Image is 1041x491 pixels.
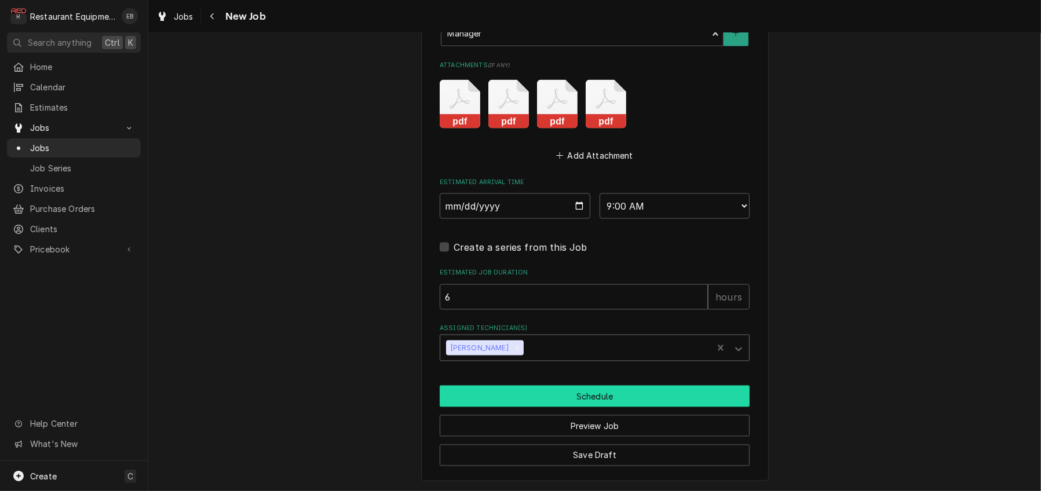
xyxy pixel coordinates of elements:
button: pdf [488,80,529,129]
a: Clients [7,219,141,239]
div: Assigned Technician(s) [440,324,750,361]
button: Create New Contact [724,20,748,46]
button: Add Attachment [554,147,635,163]
span: Pricebook [30,243,118,255]
a: Go to Jobs [7,118,141,137]
button: Schedule [440,386,750,407]
div: hours [708,284,750,310]
button: Save Draft [440,445,750,466]
div: [PERSON_NAME] [446,340,511,356]
button: Preview Job [440,415,750,437]
button: pdf [440,80,480,129]
span: Purchase Orders [30,203,135,215]
span: K [128,36,133,49]
span: Jobs [30,142,135,154]
input: Date [440,193,590,219]
a: Invoices [7,179,141,198]
div: Button Group Row [440,437,750,466]
span: Jobs [30,122,118,134]
a: Home [7,57,141,76]
div: Remove Bryan Sanders [511,340,524,356]
label: Attachments [440,61,750,70]
span: Clients [30,223,135,235]
span: New Job [222,9,266,24]
div: Restaurant Equipment Diagnostics [30,10,115,23]
a: Jobs [7,138,141,157]
svg: Create New Contact [732,29,739,37]
a: Calendar [7,78,141,97]
a: Job Series [7,159,141,178]
div: Estimated Job Duration [440,268,750,309]
span: Calendar [30,81,135,93]
div: Button Group Row [440,407,750,437]
div: Estimated Arrival Time [440,178,750,219]
a: Purchase Orders [7,199,141,218]
span: C [127,470,133,482]
span: Create [30,471,57,481]
span: Job Series [30,162,135,174]
div: Button Group [440,386,750,466]
span: Estimates [30,101,135,113]
a: Estimates [7,98,141,117]
span: Invoices [30,182,135,195]
div: Attachments [440,61,750,164]
span: Home [30,61,135,73]
button: Navigate back [203,7,222,25]
button: pdf [586,80,626,129]
span: Help Center [30,417,134,430]
button: pdf [537,80,578,129]
a: Jobs [152,7,198,26]
span: Jobs [174,10,193,23]
button: Search anythingCtrlK [7,32,141,53]
label: Create a series from this Job [454,240,587,254]
div: Button Group Row [440,386,750,407]
span: What's New [30,438,134,450]
label: Estimated Job Duration [440,268,750,277]
span: ( if any ) [488,62,510,68]
div: Emily Bird's Avatar [122,8,138,24]
div: R [10,8,27,24]
div: EB [122,8,138,24]
label: Assigned Technician(s) [440,324,750,333]
span: Ctrl [105,36,120,49]
a: Go to What's New [7,434,141,453]
a: Go to Pricebook [7,240,141,259]
select: Time Select [600,193,750,219]
div: Restaurant Equipment Diagnostics's Avatar [10,8,27,24]
a: Go to Help Center [7,414,141,433]
label: Estimated Arrival Time [440,178,750,187]
span: Search anything [28,36,92,49]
